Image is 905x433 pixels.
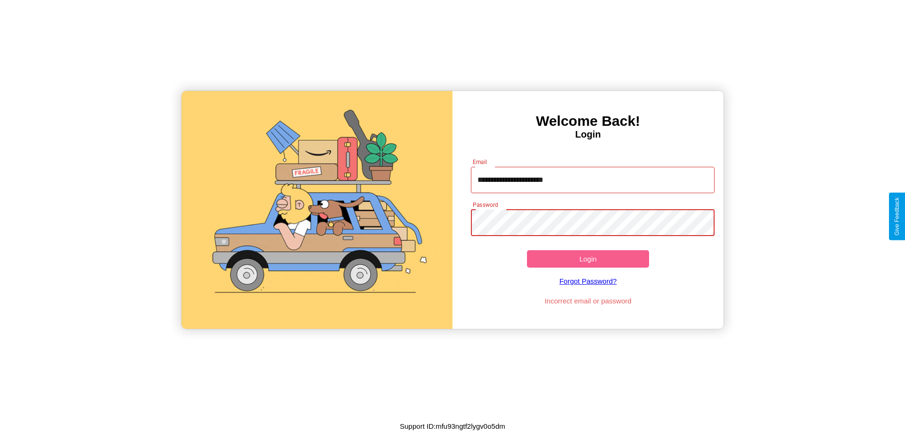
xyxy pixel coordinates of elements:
div: Give Feedback [894,197,900,236]
p: Support ID: mfu93ngtf2lygv0o5dm [400,420,505,433]
label: Email [473,158,487,166]
h4: Login [452,129,724,140]
button: Login [527,250,649,268]
p: Incorrect email or password [466,294,710,307]
label: Password [473,201,498,209]
a: Forgot Password? [466,268,710,294]
img: gif [181,91,452,329]
h3: Welcome Back! [452,113,724,129]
